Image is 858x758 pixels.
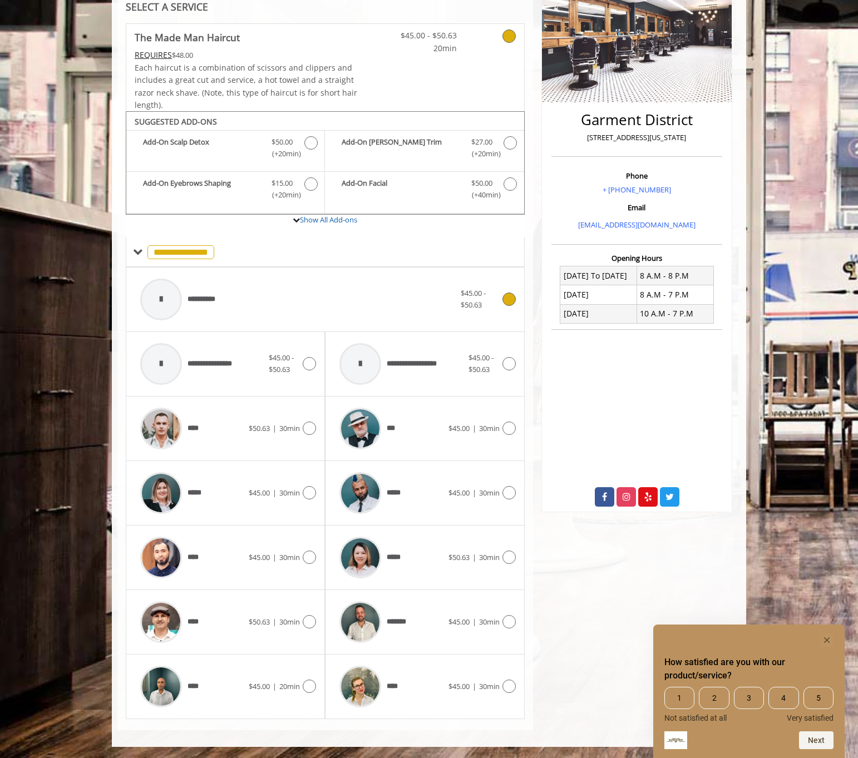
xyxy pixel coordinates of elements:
span: $45.00 [448,617,470,627]
a: + [PHONE_NUMBER] [603,185,671,195]
span: 30min [279,552,300,562]
b: Add-On Eyebrows Shaping [143,177,260,201]
span: 20min [279,681,300,691]
td: 8 A.M - 7 P.M [637,285,713,304]
span: 1 [664,687,694,709]
span: | [273,423,277,433]
span: This service needs some Advance to be paid before we block your appointment [135,49,172,60]
span: $50.63 [249,423,270,433]
td: [DATE] [560,285,637,304]
b: Add-On [PERSON_NAME] Trim [342,136,460,160]
span: $27.00 [471,136,492,148]
span: $45.00 [249,488,270,498]
span: $50.00 [471,177,492,189]
span: | [472,552,476,562]
span: $50.63 [249,617,270,627]
span: 20min [391,42,457,55]
span: | [273,617,277,627]
div: How satisfied are you with our product/service? Select an option from 1 to 5, with 1 being Not sa... [664,633,834,749]
p: [STREET_ADDRESS][US_STATE] [554,132,719,143]
span: | [273,681,277,691]
span: $15.00 [272,177,293,189]
span: $45.00 [249,552,270,562]
h3: Phone [554,172,719,180]
span: 2 [699,687,729,709]
span: | [472,681,476,691]
span: (+20min ) [266,148,299,160]
span: 30min [479,617,500,627]
h3: Opening Hours [551,254,722,262]
span: | [273,488,277,498]
label: Add-On Eyebrows Shaping [132,177,319,204]
label: Add-On Facial [331,177,518,204]
span: $45.00 [448,488,470,498]
span: 30min [279,423,300,433]
span: $45.00 [249,681,270,691]
span: | [472,423,476,433]
span: $45.00 - $50.63 [461,288,486,310]
span: $45.00 [448,681,470,691]
a: Show All Add-ons [300,215,357,225]
div: How satisfied are you with our product/service? Select an option from 1 to 5, with 1 being Not sa... [664,687,834,722]
td: [DATE] [560,304,637,323]
b: The Made Man Haircut [135,29,240,45]
button: Hide survey [820,633,834,647]
span: (+20min ) [465,148,498,160]
a: [EMAIL_ADDRESS][DOMAIN_NAME] [578,220,696,230]
span: Each haircut is a combination of scissors and clippers and includes a great cut and service, a ho... [135,62,357,110]
span: $50.63 [448,552,470,562]
div: The Made Man Haircut Add-onS [126,111,525,215]
span: | [472,617,476,627]
span: $45.00 [448,423,470,433]
td: [DATE] To [DATE] [560,266,637,285]
span: $45.00 - $50.63 [469,353,494,374]
b: Add-On Scalp Detox [143,136,260,160]
label: Add-On Beard Trim [331,136,518,162]
h2: Garment District [554,112,719,128]
span: 30min [279,488,300,498]
span: 4 [768,687,798,709]
span: (+40min ) [465,189,498,201]
span: 30min [479,488,500,498]
button: Next question [799,731,834,749]
span: 5 [803,687,834,709]
span: $45.00 - $50.63 [269,353,294,374]
div: SELECT A SERVICE [126,2,525,12]
b: Add-On Facial [342,177,460,201]
b: SUGGESTED ADD-ONS [135,116,217,127]
span: 30min [279,617,300,627]
label: Add-On Scalp Detox [132,136,319,162]
span: 3 [734,687,764,709]
h2: How satisfied are you with our product/service? Select an option from 1 to 5, with 1 being Not sa... [664,656,834,682]
div: $48.00 [135,49,358,61]
span: | [472,488,476,498]
span: Not satisfied at all [664,714,727,722]
span: $45.00 - $50.63 [391,29,457,42]
td: 8 A.M - 8 P.M [637,266,713,285]
span: Very satisfied [787,714,834,722]
span: $50.00 [272,136,293,148]
span: | [273,552,277,562]
h3: Email [554,204,719,211]
span: 30min [479,552,500,562]
td: 10 A.M - 7 P.M [637,304,713,323]
span: 30min [479,681,500,691]
span: 30min [479,423,500,433]
span: (+20min ) [266,189,299,201]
